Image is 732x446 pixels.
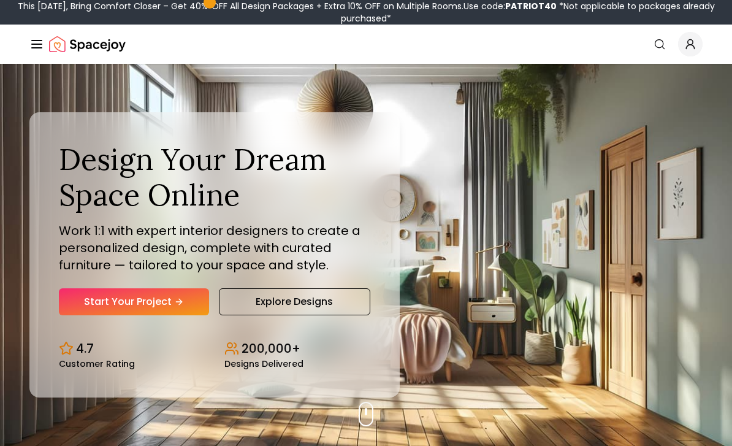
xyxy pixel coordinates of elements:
[59,359,135,368] small: Customer Rating
[59,142,370,212] h1: Design Your Dream Space Online
[219,288,370,315] a: Explore Designs
[59,330,370,368] div: Design stats
[242,340,300,357] p: 200,000+
[224,359,303,368] small: Designs Delivered
[49,32,126,56] img: Spacejoy Logo
[59,222,370,274] p: Work 1:1 with expert interior designers to create a personalized design, complete with curated fu...
[59,288,209,315] a: Start Your Project
[29,25,703,64] nav: Global
[49,32,126,56] a: Spacejoy
[76,340,94,357] p: 4.7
